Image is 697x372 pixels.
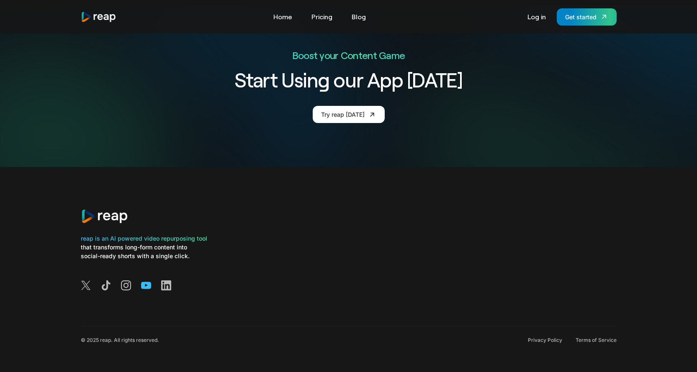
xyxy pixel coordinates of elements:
p: Boost your Content Game [188,49,509,62]
a: Home [269,10,296,23]
img: reap logo [81,11,117,23]
a: Blog [347,10,370,23]
a: Terms of Service [576,337,617,344]
div: reap is an AI powered video repurposing tool [81,234,207,243]
div: Try reap [DATE] [321,110,365,119]
a: Log in [523,10,550,23]
div: © 2025 reap. All rights reserved. [81,337,159,344]
a: Try reap [DATE] [313,106,385,123]
h2: Start Using our App [DATE] [188,67,509,92]
a: home [81,11,117,23]
div: Get started [565,13,597,21]
a: Pricing [307,10,337,23]
a: Privacy Policy [528,337,562,344]
a: Get started [557,8,617,26]
div: that transforms long-form content into social-ready shorts with a single click. [81,243,207,260]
